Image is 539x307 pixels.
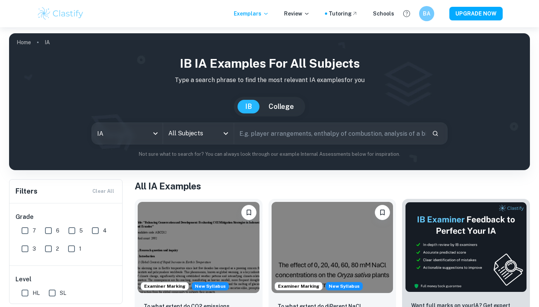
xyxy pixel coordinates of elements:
[15,76,524,85] p: Type a search phrase to find the most relevant IA examples for you
[429,127,442,140] button: Search
[138,202,259,293] img: ESS IA example thumbnail: To what extent do CO2 emissions contribu
[405,202,527,292] img: Thumbnail
[79,226,83,235] span: 5
[375,205,390,220] button: Bookmark
[33,289,40,297] span: HL
[92,123,163,144] div: IA
[56,245,59,253] span: 2
[284,9,310,18] p: Review
[400,7,413,20] button: Help and Feedback
[56,226,59,235] span: 6
[373,9,394,18] a: Schools
[45,38,50,47] p: IA
[234,123,426,144] input: E.g. player arrangements, enthalpy of combustion, analysis of a big city...
[241,205,256,220] button: Bookmark
[326,282,363,290] span: New Syllabus
[16,212,117,222] h6: Grade
[33,226,36,235] span: 7
[326,282,363,290] div: Starting from the May 2026 session, the ESS IA requirements have changed. We created this exempla...
[17,37,31,48] a: Home
[275,283,322,290] span: Examiner Marking
[9,33,530,170] img: profile cover
[79,245,81,253] span: 1
[272,202,393,293] img: ESS IA example thumbnail: To what extent do diPerent NaCl concentr
[419,6,434,21] button: BA
[221,128,231,139] button: Open
[16,275,117,284] h6: Level
[329,9,358,18] a: Tutoring
[15,54,524,73] h1: IB IA examples for all subjects
[33,245,36,253] span: 3
[103,226,107,235] span: 4
[135,179,530,193] h1: All IA Examples
[422,9,431,18] h6: BA
[37,6,85,21] img: Clastify logo
[141,283,188,290] span: Examiner Marking
[192,282,229,290] div: Starting from the May 2026 session, the ESS IA requirements have changed. We created this exempla...
[234,9,269,18] p: Exemplars
[60,289,66,297] span: SL
[261,100,301,113] button: College
[238,100,259,113] button: IB
[15,150,524,158] p: Not sure what to search for? You can always look through our example Internal Assessments below f...
[16,186,37,197] h6: Filters
[449,7,503,20] button: UPGRADE NOW
[192,282,229,290] span: New Syllabus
